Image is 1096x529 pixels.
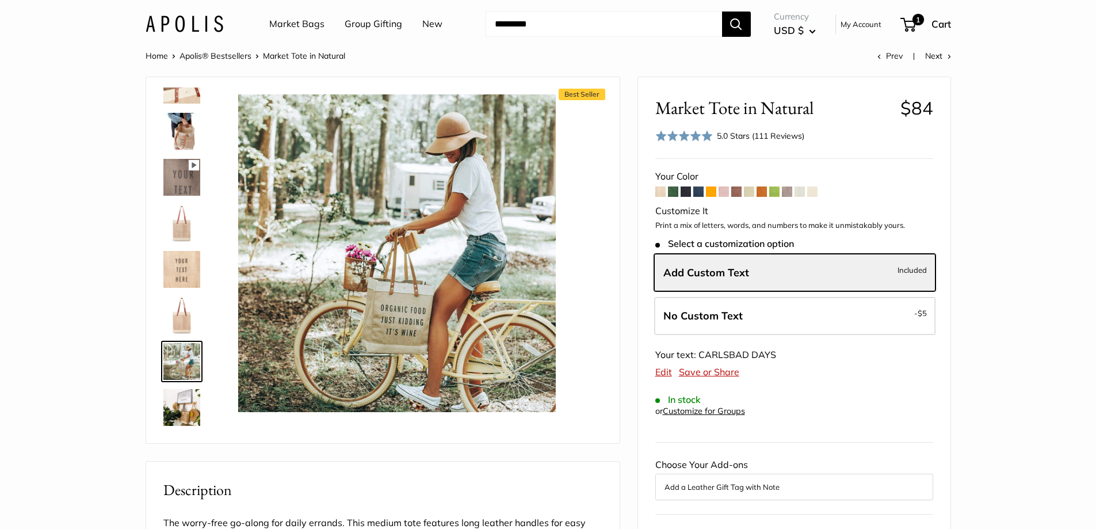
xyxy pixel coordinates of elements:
img: Market Tote in Natural [238,94,555,412]
img: description_Inner pocket good for daily drivers. [163,113,200,150]
div: 5.0 Stars (111 Reviews) [655,128,805,144]
span: 1 [912,14,923,25]
img: Market Tote in Natural [163,389,200,426]
a: New [422,16,442,33]
a: Prev [877,51,903,61]
span: Market Tote in Natural [655,97,892,119]
a: Save or Share [679,366,739,378]
span: - [914,306,927,320]
div: Choose Your Add-ons [655,456,933,500]
a: Market Bags [269,16,324,33]
h2: Description [163,479,602,501]
span: Cart [931,18,951,30]
span: In stock [655,394,701,405]
span: $5 [918,309,927,318]
div: Customize It [655,203,933,220]
a: Edit [655,366,672,378]
img: description_Seal of authenticity printed on the backside of every bag. [163,205,200,242]
a: description_No need for custom text? Choose this option. [161,295,203,336]
img: Market Tote in Natural [163,159,200,196]
p: Print a mix of letters, words, and numbers to make it unmistakably yours. [655,220,933,231]
span: Best Seller [559,89,605,100]
div: or [655,404,745,419]
span: Your text: CARLSBAD DAYS [655,349,776,360]
a: 1 Cart [902,15,951,33]
a: description_Inner pocket good for daily drivers. [161,111,203,152]
a: Next [925,51,951,61]
span: Currency [774,9,816,25]
div: Your Color [655,168,933,185]
a: Apolis® Bestsellers [180,51,251,61]
div: 5.0 Stars (111 Reviews) [717,130,804,142]
button: Search [722,12,751,37]
img: Apolis [146,16,223,32]
span: $84 [900,97,933,119]
button: Add a Leather Gift Tag with Note [665,480,924,494]
a: Group Gifting [345,16,402,33]
input: Search... [486,12,722,37]
a: Home [146,51,168,61]
a: description_Seal of authenticity printed on the backside of every bag. [161,203,203,244]
img: description_No need for custom text? Choose this option. [163,297,200,334]
nav: Breadcrumb [146,48,345,63]
span: USD $ [774,24,804,36]
a: Market Tote in Natural [161,387,203,428]
img: Market Tote in Natural [163,343,200,380]
a: My Account [841,17,881,31]
span: Add Custom Text [663,266,749,279]
span: Market Tote in Natural [263,51,345,61]
a: Customize for Groups [663,406,745,416]
label: Add Custom Text [654,254,935,292]
label: Leave Blank [654,297,935,335]
span: Included [898,263,927,277]
iframe: Sign Up via Text for Offers [9,485,123,520]
a: Market Tote in Natural [161,157,203,198]
a: description_Custom printed text with eco-friendly ink. [161,249,203,290]
span: No Custom Text [663,309,743,322]
button: USD $ [774,21,816,40]
img: description_Custom printed text with eco-friendly ink. [163,251,200,288]
span: Select a customization option [655,238,794,249]
a: Market Tote in Natural [161,341,203,382]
